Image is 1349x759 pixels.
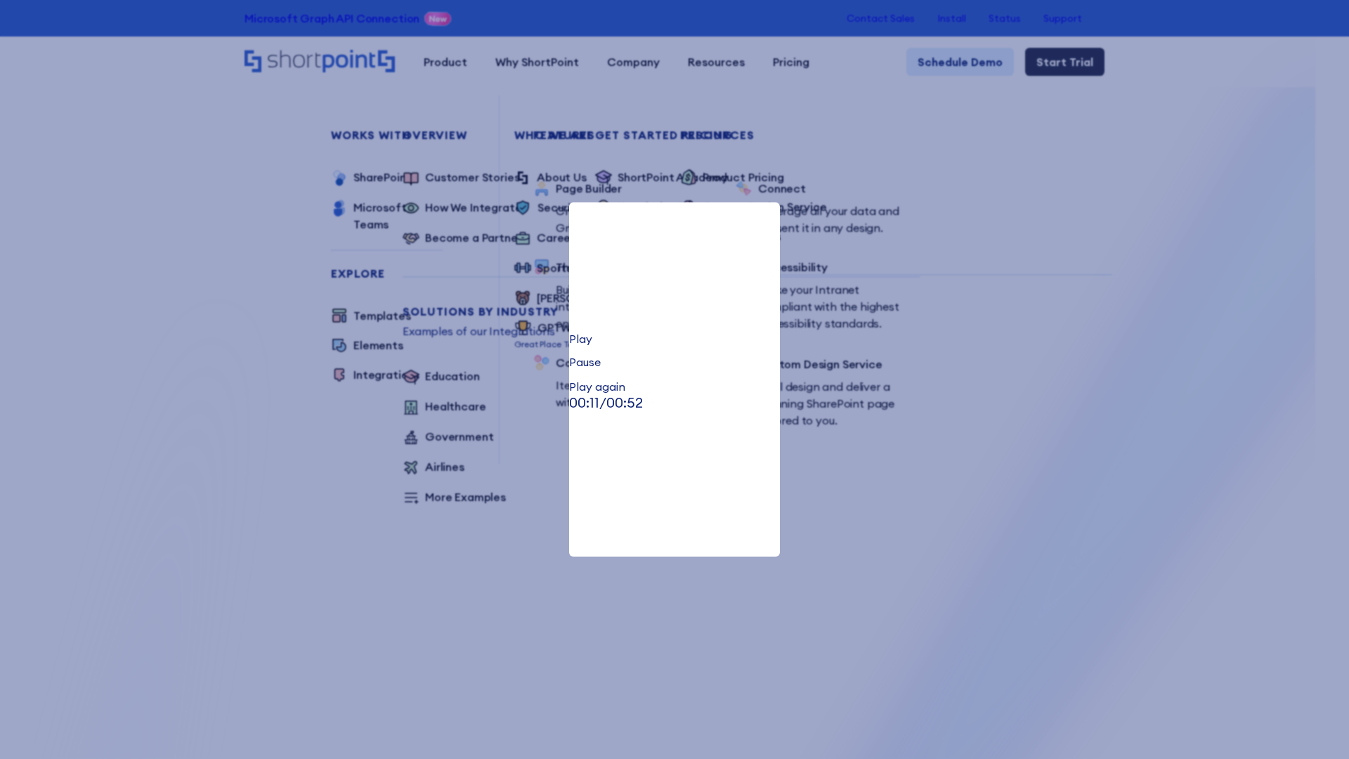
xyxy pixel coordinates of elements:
[569,202,780,308] video: Your browser does not support the video tag.
[569,381,780,392] div: Play again
[606,394,643,411] span: 00:52
[569,392,780,413] p: /
[569,333,780,344] div: Play
[569,394,599,411] span: 00:11
[569,356,780,368] div: Pause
